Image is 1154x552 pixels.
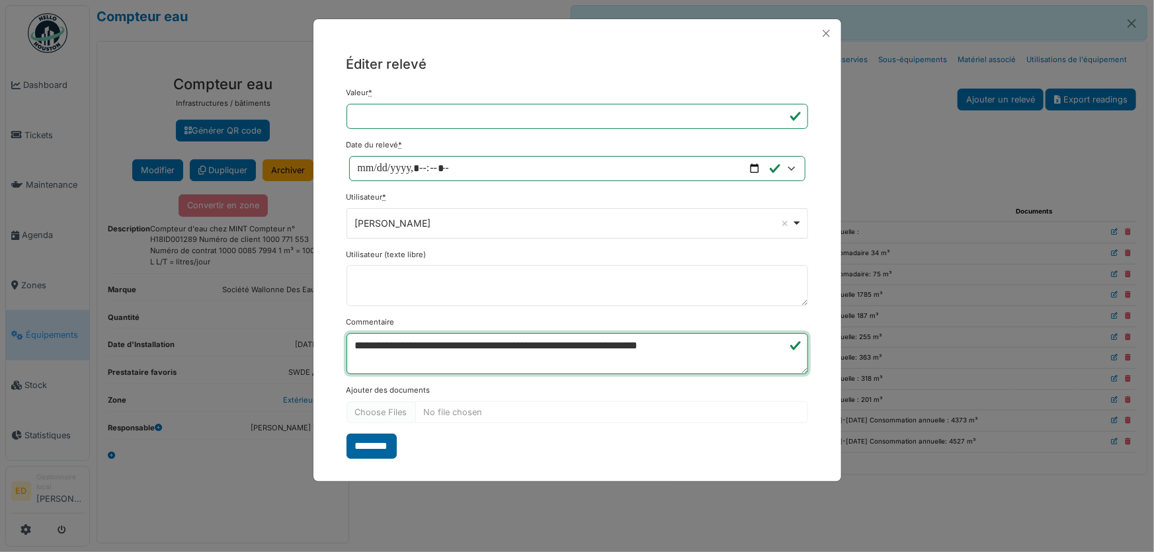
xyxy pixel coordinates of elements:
[399,140,403,149] abbr: Requis
[347,317,395,328] label: Commentaire
[347,54,808,74] h5: Éditer relevé
[347,192,387,203] label: Utilisateur
[369,88,373,97] abbr: Requis
[347,385,431,396] label: Ajouter des documents
[347,249,427,260] label: Utilisateur (texte libre)
[778,217,792,230] button: Remove item: '17245'
[817,24,835,42] button: Close
[347,87,373,99] label: Valeur
[383,192,387,202] abbr: Requis
[354,216,792,230] div: [PERSON_NAME]
[347,139,403,151] label: Date du relevé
